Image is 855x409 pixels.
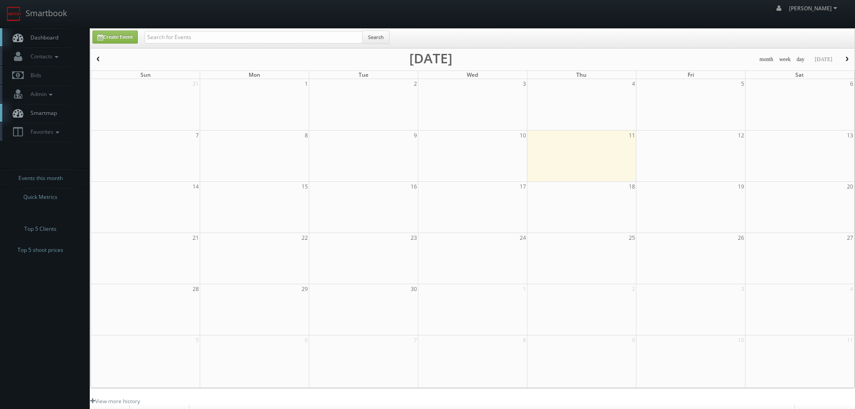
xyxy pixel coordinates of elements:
[410,182,418,191] span: 16
[413,79,418,88] span: 2
[737,182,745,191] span: 19
[195,335,200,345] span: 5
[410,233,418,242] span: 23
[301,233,309,242] span: 22
[413,335,418,345] span: 7
[467,71,478,79] span: Wed
[519,233,527,242] span: 24
[26,109,57,117] span: Smartmap
[794,54,808,65] button: day
[92,31,138,44] a: Create Event
[737,131,745,140] span: 12
[413,131,418,140] span: 9
[846,335,854,345] span: 11
[304,79,309,88] span: 1
[811,54,835,65] button: [DATE]
[849,79,854,88] span: 6
[24,224,57,233] span: Top 5 Clients
[192,284,200,294] span: 28
[795,71,804,79] span: Sat
[849,284,854,294] span: 4
[522,335,527,345] span: 8
[737,335,745,345] span: 10
[740,284,745,294] span: 3
[301,182,309,191] span: 15
[26,90,55,98] span: Admin
[359,71,368,79] span: Tue
[631,79,636,88] span: 4
[756,54,776,65] button: month
[740,79,745,88] span: 5
[631,284,636,294] span: 2
[90,397,140,405] a: View more history
[519,131,527,140] span: 10
[249,71,260,79] span: Mon
[522,79,527,88] span: 3
[26,128,61,136] span: Favorites
[789,4,840,12] span: [PERSON_NAME]
[631,335,636,345] span: 9
[7,7,21,21] img: smartbook-logo.png
[304,335,309,345] span: 6
[628,131,636,140] span: 11
[140,71,151,79] span: Sun
[737,233,745,242] span: 26
[304,131,309,140] span: 8
[688,71,694,79] span: Fri
[192,233,200,242] span: 21
[362,31,390,44] button: Search
[846,233,854,242] span: 27
[195,131,200,140] span: 7
[846,182,854,191] span: 20
[23,193,57,202] span: Quick Metrics
[410,284,418,294] span: 30
[26,53,61,60] span: Contacts
[301,284,309,294] span: 29
[26,34,58,41] span: Dashboard
[18,174,63,183] span: Events this month
[776,54,794,65] button: week
[18,246,63,255] span: Top 5 shoot prices
[192,182,200,191] span: 14
[145,31,363,44] input: Search for Events
[192,79,200,88] span: 31
[628,233,636,242] span: 25
[26,71,41,79] span: Bids
[846,131,854,140] span: 13
[576,71,587,79] span: Thu
[522,284,527,294] span: 1
[628,182,636,191] span: 18
[409,54,452,63] h2: [DATE]
[519,182,527,191] span: 17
